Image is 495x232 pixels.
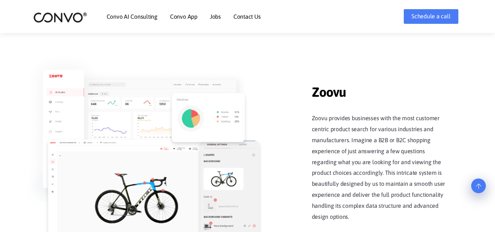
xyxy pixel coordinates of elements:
[233,14,261,19] a: Contact Us
[404,9,458,24] a: Schedule a call
[107,14,158,19] a: Convo AI Consulting
[312,113,451,222] p: Zoovu provides businesses with the most customer centric product search for various industries an...
[33,12,87,23] img: logo_2.png
[170,14,197,19] a: Convo App
[210,14,221,19] a: Jobs
[312,73,451,102] span: Zoovu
